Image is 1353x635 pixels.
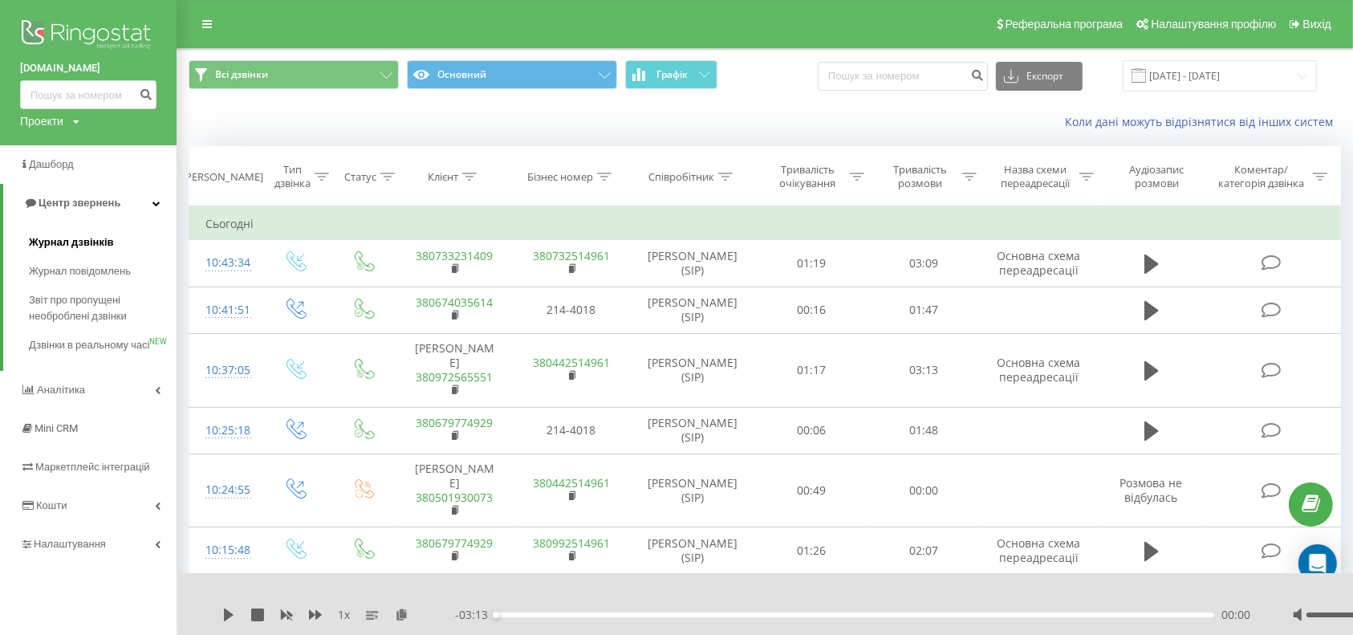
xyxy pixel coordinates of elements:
div: [PERSON_NAME] [183,170,264,184]
span: Вихід [1303,18,1331,31]
td: [PERSON_NAME] (SIP) [630,527,756,574]
span: Журнал повідомлень [29,263,131,279]
div: Назва схеми переадресації [995,163,1075,190]
td: 01:17 [756,333,868,407]
span: Дзвінки в реальному часі [29,337,149,353]
a: 380679774929 [416,535,493,551]
button: Графік [625,60,717,89]
span: Дашборд [29,158,74,170]
td: 01:19 [756,240,868,287]
span: Центр звернень [39,197,120,209]
td: [PERSON_NAME] (SIP) [630,454,756,527]
a: Дзвінки в реальному часіNEW [29,331,177,360]
span: Всі дзвінки [215,68,268,81]
a: 380679774929 [416,415,493,430]
img: Ringostat logo [20,16,156,56]
div: 10:25:18 [205,415,245,446]
button: Експорт [996,62,1083,91]
div: Співробітник [648,170,714,184]
td: 01:47 [868,287,981,333]
div: Коментар/категорія дзвінка [1215,163,1309,190]
span: Звіт про пропущені необроблені дзвінки [29,292,169,324]
a: 380972565551 [416,369,493,385]
div: Клієнт [428,170,458,184]
td: 00:49 [756,454,868,527]
input: Пошук за номером [818,62,988,91]
span: Розмова не відбулась [1120,475,1183,505]
td: 00:16 [756,287,868,333]
td: 03:13 [868,333,981,407]
span: 00:00 [1222,607,1251,623]
button: Всі дзвінки [189,60,399,89]
div: Аудіозапис розмови [1112,163,1202,190]
td: [PERSON_NAME] (SIP) [630,287,756,333]
td: Основна схема переадресації [981,240,1098,287]
div: Статус [344,170,376,184]
a: 380442514961 [533,355,610,370]
span: 1 x [338,607,350,623]
a: 380733231409 [416,248,493,263]
td: 03:09 [868,240,981,287]
div: 10:41:51 [205,295,245,326]
span: Реферальна програма [1006,18,1123,31]
span: Маркетплейс інтеграцій [35,461,150,473]
span: Графік [656,69,688,80]
div: 10:15:48 [205,535,245,566]
a: Центр звернень [3,184,177,222]
a: Звіт про пропущені необроблені дзвінки [29,286,177,331]
span: Кошти [36,499,67,511]
td: 00:06 [756,407,868,454]
td: [PERSON_NAME] (SIP) [630,240,756,287]
input: Пошук за номером [20,80,156,109]
td: 214-4018 [513,407,630,454]
div: Тривалість розмови [883,163,958,190]
td: 01:48 [868,407,981,454]
div: Тривалість очікування [770,163,846,190]
td: [PERSON_NAME] (SIP) [630,333,756,407]
td: [PERSON_NAME] [396,333,513,407]
span: Аналiтика [37,384,85,396]
td: Сьогодні [189,208,1341,240]
a: Журнал повідомлень [29,257,177,286]
span: Налаштування [34,538,106,550]
a: 380442514961 [533,475,610,490]
span: Mini CRM [35,422,78,434]
a: Журнал дзвінків [29,228,177,257]
button: Основний [407,60,617,89]
a: 380501930073 [416,490,493,505]
td: [PERSON_NAME] [396,454,513,527]
a: Коли дані можуть відрізнятися вiд інших систем [1065,114,1341,129]
a: 380674035614 [416,295,493,310]
td: 214-4018 [513,287,630,333]
td: Основна схема переадресації [981,527,1098,574]
span: - 03:13 [455,607,496,623]
td: 00:00 [868,454,981,527]
span: Налаштування профілю [1151,18,1276,31]
div: Бізнес номер [527,170,593,184]
div: 10:37:05 [205,355,245,386]
div: Accessibility label [493,612,499,618]
div: Тип дзвінка [274,163,311,190]
div: 10:43:34 [205,247,245,279]
div: 10:24:55 [205,474,245,506]
td: 01:26 [756,527,868,574]
span: Журнал дзвінків [29,234,114,250]
td: 02:07 [868,527,981,574]
a: 380732514961 [533,248,610,263]
td: Основна схема переадресації [981,333,1098,407]
div: Open Intercom Messenger [1298,544,1337,583]
a: [DOMAIN_NAME] [20,60,156,76]
td: [PERSON_NAME] (SIP) [630,407,756,454]
a: 380992514961 [533,535,610,551]
div: Проекти [20,113,63,129]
